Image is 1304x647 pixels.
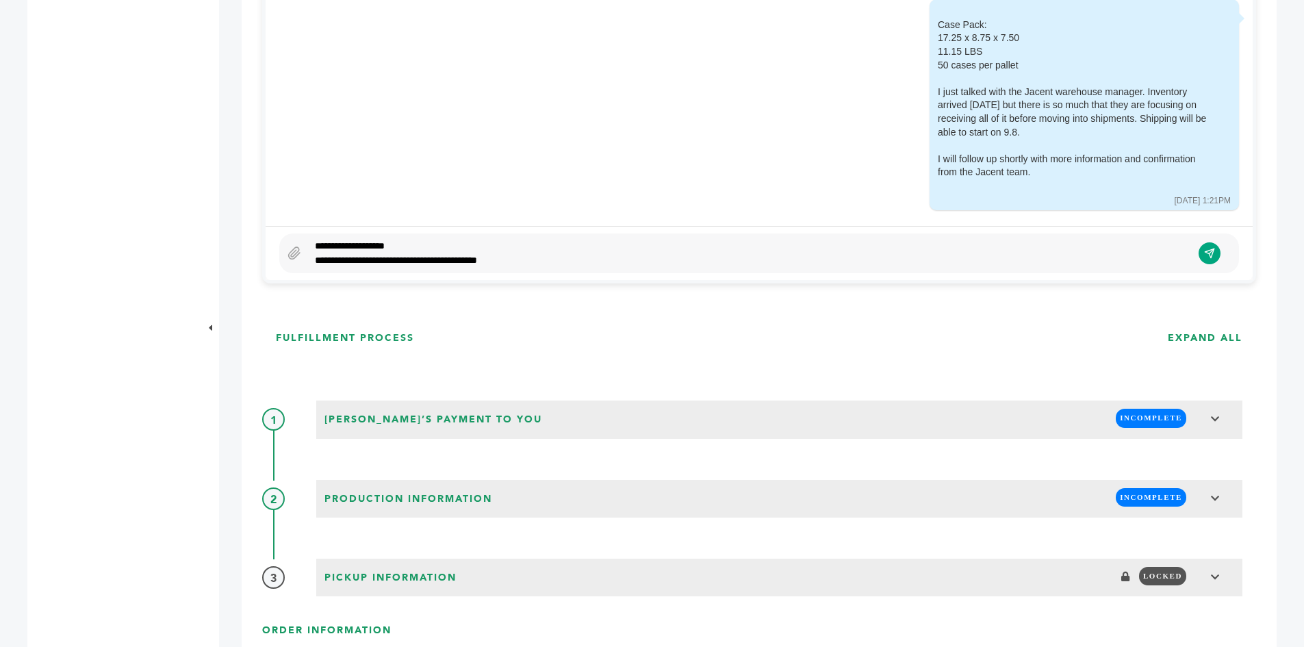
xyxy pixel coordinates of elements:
span: [PERSON_NAME]’s Payment to You [320,409,546,431]
div: 17.25 x 8.75 x 7.50 [938,31,1212,45]
h3: FULFILLMENT PROCESS [276,331,414,345]
div: [DATE] 1:21PM [1175,195,1231,207]
div: Case Pack: [938,18,1212,193]
div: 11.15 LBS [938,45,1212,59]
span: Pickup Information [320,567,461,589]
div: 50 cases per pallet I just talked with the Jacent warehouse manager. Inventory arrived [DATE] but... [938,59,1212,179]
span: Production Information [320,488,496,510]
h3: EXPAND ALL [1168,331,1242,345]
span: LOCKED [1139,567,1186,585]
span: INCOMPLETE [1116,409,1186,427]
span: INCOMPLETE [1116,488,1186,507]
